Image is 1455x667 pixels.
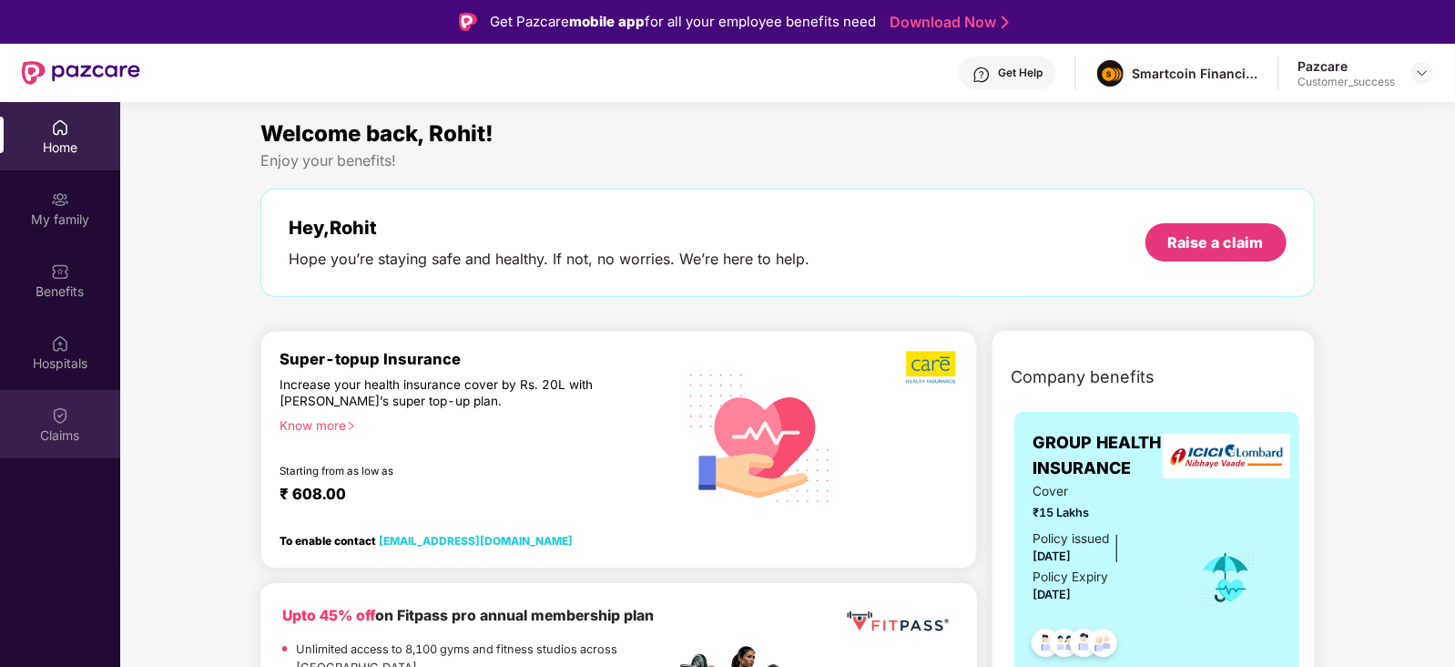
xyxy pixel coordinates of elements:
div: To enable contact [280,534,573,547]
b: on Fitpass pro annual membership plan [282,607,654,624]
img: svg+xml;base64,PHN2ZyBpZD0iQmVuZWZpdHMiIHhtbG5zPSJodHRwOi8vd3d3LnczLm9yZy8yMDAwL3N2ZyIgd2lkdGg9Ij... [51,262,69,281]
a: Download Now [890,13,1003,32]
img: New Pazcare Logo [22,61,140,85]
div: Starting from as low as [280,465,597,477]
span: right [346,421,356,431]
span: [DATE] [1033,549,1071,563]
div: Super-topup Insurance [280,350,675,368]
img: svg+xml;base64,PHN2ZyB3aWR0aD0iMjAiIGhlaWdodD0iMjAiIHZpZXdCb3g9IjAgMCAyMCAyMCIgZmlsbD0ibm9uZSIgeG... [51,190,69,209]
img: Stroke [1002,13,1009,32]
div: Policy issued [1033,529,1109,549]
div: Policy Expiry [1033,568,1108,588]
img: svg+xml;base64,PHN2ZyB4bWxucz0iaHR0cDovL3d3dy53My5vcmcvMjAwMC9zdmciIHhtbG5zOnhsaW5rPSJodHRwOi8vd3... [676,351,845,523]
img: icon [1196,548,1256,608]
div: Get Pazcare for all your employee benefits need [490,11,876,33]
div: Increase your health insurance cover by Rs. 20L with [PERSON_NAME]’s super top-up plan. [280,376,596,409]
div: Hey, Rohit [289,217,809,239]
div: Get Help [998,66,1043,80]
div: Customer_success [1297,75,1395,89]
b: Upto 45% off [282,607,375,624]
strong: mobile app [569,13,645,30]
span: Company benefits [1011,364,1155,390]
img: image%20(1).png [1097,60,1124,87]
div: Enjoy your benefits! [260,151,1314,170]
span: Cover [1033,482,1172,502]
div: Raise a claim [1168,232,1264,252]
img: fppp.png [843,605,952,639]
div: ₹ 608.00 [280,485,656,507]
div: Pazcare [1297,57,1395,75]
span: Welcome back, Rohit! [260,120,493,147]
span: ₹15 Lakhs [1033,504,1172,522]
img: b5dec4f62d2307b9de63beb79f102df3.png [906,350,958,385]
img: Logo [459,13,477,31]
img: svg+xml;base64,PHN2ZyBpZD0iRHJvcGRvd24tMzJ4MzIiIHhtbG5zPSJodHRwOi8vd3d3LnczLm9yZy8yMDAwL3N2ZyIgd2... [1415,66,1430,80]
img: insurerLogo [1163,434,1290,478]
img: svg+xml;base64,PHN2ZyBpZD0iSG9zcGl0YWxzIiB4bWxucz0iaHR0cDovL3d3dy53My5vcmcvMjAwMC9zdmciIHdpZHRoPS... [51,334,69,353]
img: svg+xml;base64,PHN2ZyBpZD0iQ2xhaW0iIHhtbG5zPSJodHRwOi8vd3d3LnczLm9yZy8yMDAwL3N2ZyIgd2lkdGg9IjIwIi... [51,406,69,425]
span: [DATE] [1033,588,1071,601]
span: GROUP HEALTH INSURANCE [1033,430,1172,482]
div: Know more [280,417,664,430]
img: svg+xml;base64,PHN2ZyBpZD0iSG9tZSIgeG1sbnM9Imh0dHA6Ly93d3cudzMub3JnLzIwMDAvc3ZnIiB3aWR0aD0iMjAiIG... [51,118,69,137]
div: Hope you’re staying safe and healthy. If not, no worries. We’re here to help. [289,250,809,269]
a: [EMAIL_ADDRESS][DOMAIN_NAME] [379,534,573,548]
img: svg+xml;base64,PHN2ZyBpZD0iSGVscC0zMngzMiIgeG1sbnM9Imh0dHA6Ly93d3cudzMub3JnLzIwMDAvc3ZnIiB3aWR0aD... [972,66,991,84]
div: Smartcoin Financials Private Limited [1132,65,1259,82]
